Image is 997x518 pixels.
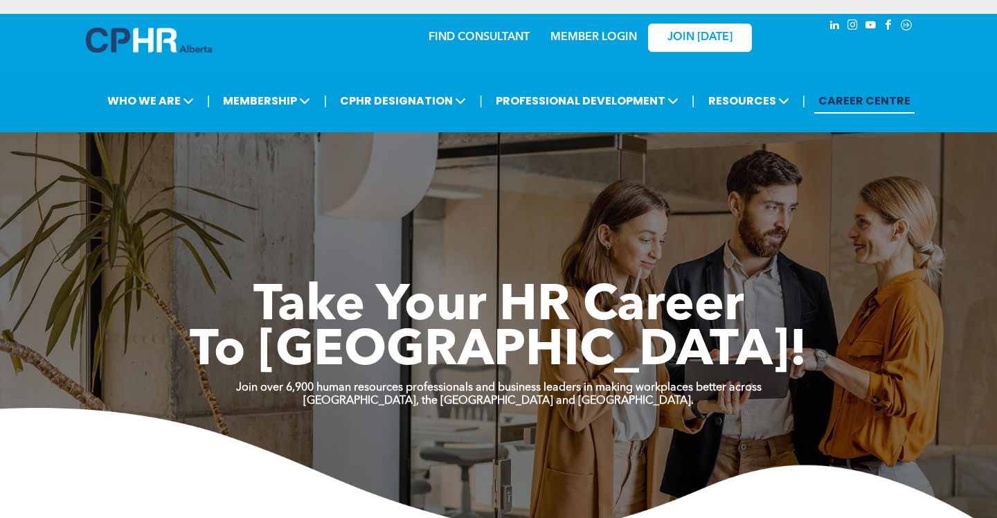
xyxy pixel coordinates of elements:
strong: [GEOGRAPHIC_DATA], the [GEOGRAPHIC_DATA] and [GEOGRAPHIC_DATA]. [303,395,694,407]
span: JOIN [DATE] [667,31,733,44]
span: MEMBERSHIP [219,88,314,114]
li: | [692,87,695,115]
span: CPHR DESIGNATION [336,88,470,114]
a: Social network [899,17,914,36]
li: | [479,87,483,115]
span: To [GEOGRAPHIC_DATA]! [190,327,807,377]
a: instagram [845,17,860,36]
li: | [323,87,327,115]
span: RESOURCES [704,88,793,114]
a: CAREER CENTRE [814,88,915,114]
span: WHO WE ARE [103,88,198,114]
img: A blue and white logo for cp alberta [86,28,212,53]
a: MEMBER LOGIN [550,32,637,43]
a: FIND CONSULTANT [429,32,530,43]
span: Take Your HR Career [253,282,744,332]
li: | [207,87,210,115]
a: JOIN [DATE] [648,24,752,52]
li: | [802,87,806,115]
a: facebook [881,17,896,36]
a: linkedin [827,17,842,36]
strong: Join over 6,900 human resources professionals and business leaders in making workplaces better ac... [236,382,762,393]
a: youtube [863,17,878,36]
span: PROFESSIONAL DEVELOPMENT [492,88,683,114]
